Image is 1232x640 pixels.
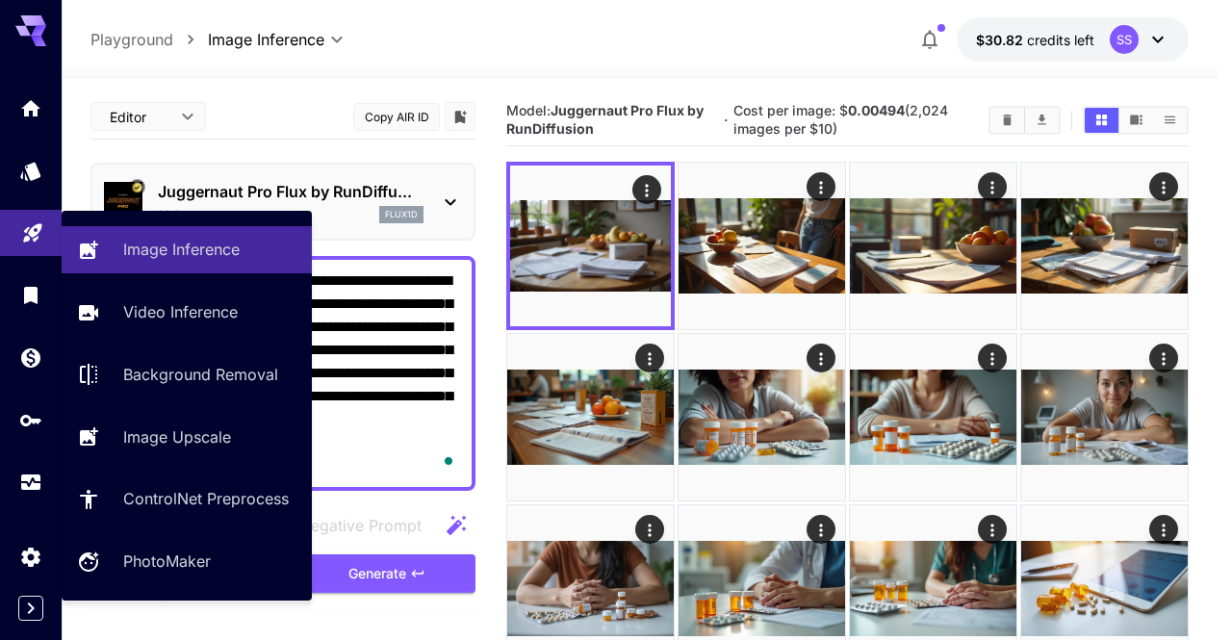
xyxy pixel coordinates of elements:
[1021,163,1188,329] img: 2Q==
[18,596,43,621] button: Expand sidebar
[679,334,845,500] img: 9k=
[19,159,42,183] div: Models
[850,334,1016,500] img: 2Q==
[62,538,312,585] a: PhotoMaker
[1085,108,1118,133] button: Show images in grid view
[1149,172,1178,201] div: Actions
[978,344,1007,372] div: Actions
[158,207,181,221] p: 1.0.0
[507,334,674,500] img: 2Q==
[62,413,312,460] a: Image Upscale
[192,112,207,127] img: tab_keywords_by_traffic_grey.svg
[1153,108,1187,133] button: Show images in list view
[158,180,423,203] p: Juggernaut Pro Flux by RunDiffu...
[19,277,42,301] div: Library
[850,163,1016,329] img: Z
[807,344,835,372] div: Actions
[213,114,324,126] div: Keywords by Traffic
[957,17,1189,62] button: $30.81646
[31,50,46,65] img: website_grey.svg
[123,300,238,323] p: Video Inference
[31,31,46,46] img: logo_orange.svg
[19,471,42,495] div: Usage
[1025,108,1059,133] button: Download All
[1149,344,1178,372] div: Actions
[299,514,422,537] span: Negative Prompt
[988,106,1061,135] div: Clear ImagesDownload All
[73,114,172,126] div: Domain Overview
[1110,25,1139,54] div: SS
[348,562,406,586] span: Generate
[19,346,42,370] div: Wallet
[54,31,94,46] div: v 4.0.25
[848,102,905,118] b: 0.00494
[123,550,211,573] p: PhotoMaker
[1021,334,1188,500] img: Z
[52,112,67,127] img: tab_domain_overview_orange.svg
[1027,32,1094,48] span: credits left
[733,102,948,137] span: Cost per image: $ (2,024 images per $10)
[19,545,42,569] div: Settings
[510,166,671,326] img: 9k=
[19,408,42,432] div: API Keys
[110,107,169,127] span: Editor
[62,351,312,398] a: Background Removal
[123,363,278,386] p: Background Removal
[1083,106,1189,135] div: Show images in grid viewShow images in video viewShow images in list view
[506,102,704,137] b: Juggernaut Pro Flux by RunDiffusion
[506,102,704,137] span: Model:
[21,215,44,239] div: Playground
[62,226,312,273] a: Image Inference
[976,30,1094,50] div: $30.81646
[679,163,845,329] img: 9k=
[990,108,1024,133] button: Clear Images
[208,28,324,51] span: Image Inference
[807,172,835,201] div: Actions
[123,487,289,510] p: ControlNet Preprocess
[978,172,1007,201] div: Actions
[632,175,661,204] div: Actions
[123,238,240,261] p: Image Inference
[1149,515,1178,544] div: Actions
[129,180,144,195] button: Certified Model – Vetted for best performance and includes a commercial license.
[976,32,1027,48] span: $30.82
[90,28,173,51] p: Playground
[978,515,1007,544] div: Actions
[807,515,835,544] div: Actions
[62,289,312,336] a: Video Inference
[261,513,437,537] span: Negative prompts are not compatible with the selected model.
[1119,108,1153,133] button: Show images in video view
[50,50,137,65] div: Domain: [URL]
[19,96,42,120] div: Home
[724,109,729,132] p: ·
[353,103,440,131] button: Copy AIR ID
[635,344,664,372] div: Actions
[62,475,312,523] a: ControlNet Preprocess
[635,515,664,544] div: Actions
[385,208,418,221] p: flux1d
[123,425,231,448] p: Image Upscale
[451,105,469,128] button: Add to library
[90,28,208,51] nav: breadcrumb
